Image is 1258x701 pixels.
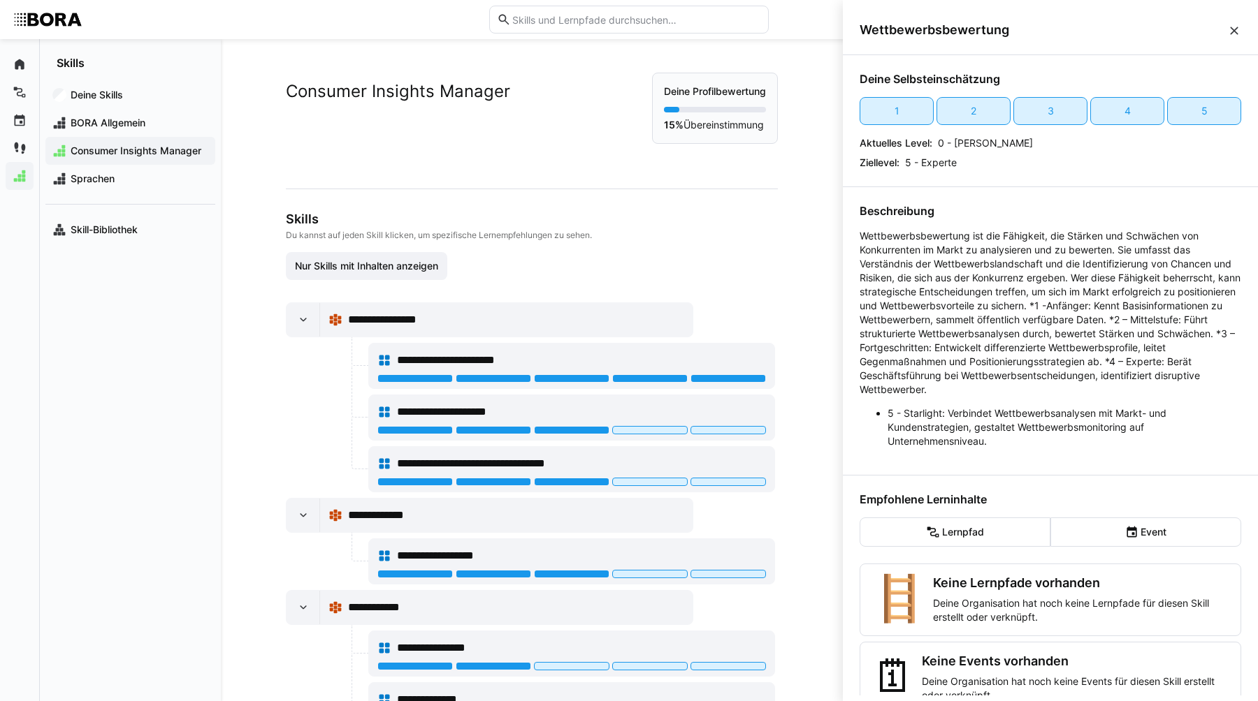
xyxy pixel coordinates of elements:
button: Nur Skills mit Inhalten anzeigen [286,252,447,280]
h4: Empfohlene Lerninhalte [860,492,1241,506]
eds-button-option: Lernpfad [860,517,1050,547]
p: Ziellevel: [860,156,899,170]
p: Übereinstimmung [664,118,766,132]
eds-button-option: Event [1050,517,1241,547]
p: Deine Profilbewertung [664,84,766,98]
strong: 15% [664,119,684,131]
p: 0 - [PERSON_NAME] [938,136,1033,150]
div: 🪜 [872,575,927,624]
p: Aktuelles Level: [860,136,932,150]
h4: Deine Selbsteinschätzung [860,72,1241,86]
div: 5 [1201,104,1208,118]
h2: Consumer Insights Manager [286,81,510,102]
p: Wettbewerbsbewertung ist die Fähigkeit, die Stärken und Schwächen von Konkurrenten im Markt zu an... [860,229,1241,397]
input: Skills und Lernpfade durchsuchen… [511,13,761,26]
div: 3 [1048,104,1054,118]
span: Nur Skills mit Inhalten anzeigen [293,259,440,273]
span: Wettbewerbsbewertung [860,22,1227,38]
h3: Keine Lernpfade vorhanden [933,575,1229,591]
span: BORA Allgemein [68,116,208,130]
div: 2 [971,104,976,118]
p: 5 - Experte [905,156,957,170]
li: 5 - Starlight: Verbindet Wettbewerbsanalysen mit Markt- und Kundenstrategien, gestaltet Wettbewer... [888,406,1241,448]
span: Sprachen [68,172,208,186]
p: Deine Organisation hat noch keine Lernpfade für diesen Skill erstellt oder verknüpft. [933,596,1229,624]
div: 1 [895,104,899,118]
h3: Skills [286,212,775,227]
h3: Keine Events vorhanden [922,654,1229,669]
div: 4 [1125,104,1131,118]
h4: Beschreibung [860,204,1241,218]
span: Consumer Insights Manager [68,144,208,158]
p: Du kannst auf jeden Skill klicken, um spezifische Lernempfehlungen zu sehen. [286,230,775,241]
